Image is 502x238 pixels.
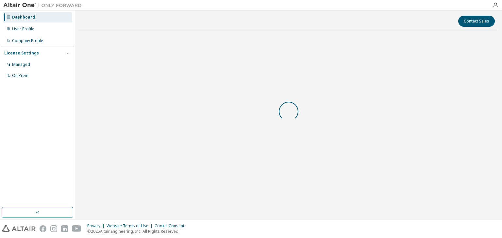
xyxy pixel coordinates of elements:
[107,223,155,229] div: Website Terms of Use
[12,15,35,20] div: Dashboard
[12,26,34,32] div: User Profile
[12,62,30,67] div: Managed
[458,16,495,27] button: Contact Sales
[12,73,28,78] div: On Prem
[50,225,57,232] img: instagram.svg
[3,2,85,8] img: Altair One
[40,225,46,232] img: facebook.svg
[87,229,188,234] p: © 2025 Altair Engineering, Inc. All Rights Reserved.
[72,225,81,232] img: youtube.svg
[155,223,188,229] div: Cookie Consent
[61,225,68,232] img: linkedin.svg
[2,225,36,232] img: altair_logo.svg
[12,38,43,43] div: Company Profile
[4,51,39,56] div: License Settings
[87,223,107,229] div: Privacy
